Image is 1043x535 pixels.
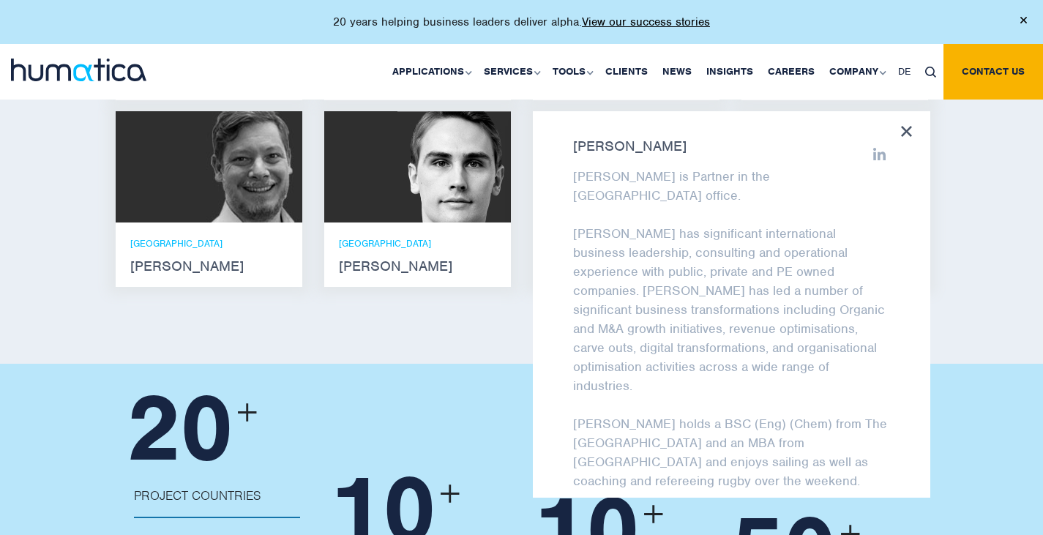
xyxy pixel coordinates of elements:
[397,111,511,222] img: Paul Simpson
[573,141,890,152] strong: [PERSON_NAME]
[545,44,598,100] a: Tools
[898,65,911,78] span: DE
[339,261,496,272] strong: [PERSON_NAME]
[339,237,496,250] p: [GEOGRAPHIC_DATA]
[127,371,233,485] span: 20
[476,44,545,100] a: Services
[822,44,891,100] a: Company
[237,389,258,437] span: +
[130,237,288,250] p: [GEOGRAPHIC_DATA]
[699,44,760,100] a: Insights
[11,59,146,81] img: logo
[385,44,476,100] a: Applications
[573,167,890,205] p: [PERSON_NAME] is Partner in the [GEOGRAPHIC_DATA] office.
[598,44,655,100] a: Clients
[130,261,288,272] strong: [PERSON_NAME]
[189,111,302,222] img: Claudio Limacher
[925,67,936,78] img: search_icon
[760,44,822,100] a: Careers
[134,487,301,518] p: Project Countries
[655,44,699,100] a: News
[333,15,710,29] p: 20 years helping business leaders deliver alpha.
[943,44,1043,100] a: Contact us
[440,471,460,518] span: +
[573,224,890,395] p: [PERSON_NAME] has significant international business leadership, consulting and operational exper...
[582,15,710,29] a: View our success stories
[891,44,918,100] a: DE
[573,414,890,490] p: [PERSON_NAME] holds a BSC (Eng) (Chem) from The [GEOGRAPHIC_DATA] and an MBA from [GEOGRAPHIC_DAT...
